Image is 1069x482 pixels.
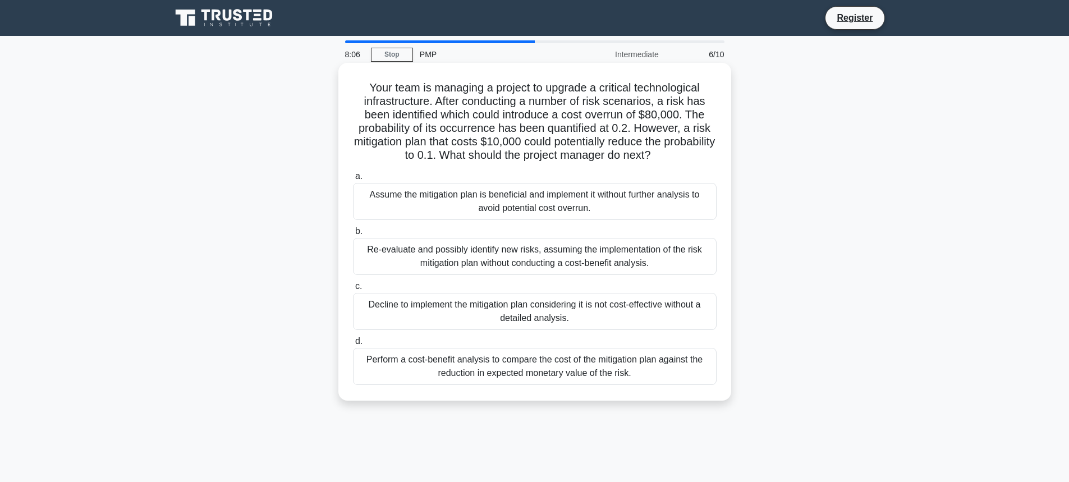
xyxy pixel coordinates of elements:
div: Decline to implement the mitigation plan considering it is not cost-effective without a detailed ... [353,293,717,330]
div: Perform a cost-benefit analysis to compare the cost of the mitigation plan against the reduction ... [353,348,717,385]
h5: Your team is managing a project to upgrade a critical technological infrastructure. After conduct... [352,81,718,163]
div: Intermediate [567,43,666,66]
div: Re-evaluate and possibly identify new risks, assuming the implementation of the risk mitigation p... [353,238,717,275]
div: 6/10 [666,43,731,66]
span: c. [355,281,362,291]
div: PMP [413,43,567,66]
span: a. [355,171,363,181]
span: d. [355,336,363,346]
div: 8:06 [338,43,371,66]
span: b. [355,226,363,236]
a: Stop [371,48,413,62]
a: Register [830,11,879,25]
div: Assume the mitigation plan is beneficial and implement it without further analysis to avoid poten... [353,183,717,220]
